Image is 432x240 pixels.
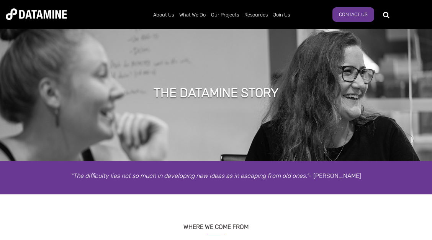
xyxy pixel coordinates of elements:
[208,5,242,25] a: Our Projects
[154,84,278,101] h1: THE DATAMINE STORY
[177,5,208,25] a: What We Do
[151,5,177,25] a: About Us
[6,8,67,20] img: Datamine
[332,7,374,22] a: Contact Us
[242,5,270,25] a: Resources
[270,5,293,25] a: Join Us
[71,172,309,179] em: “The difficulty lies not so much in developing new ideas as in escaping from old ones.”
